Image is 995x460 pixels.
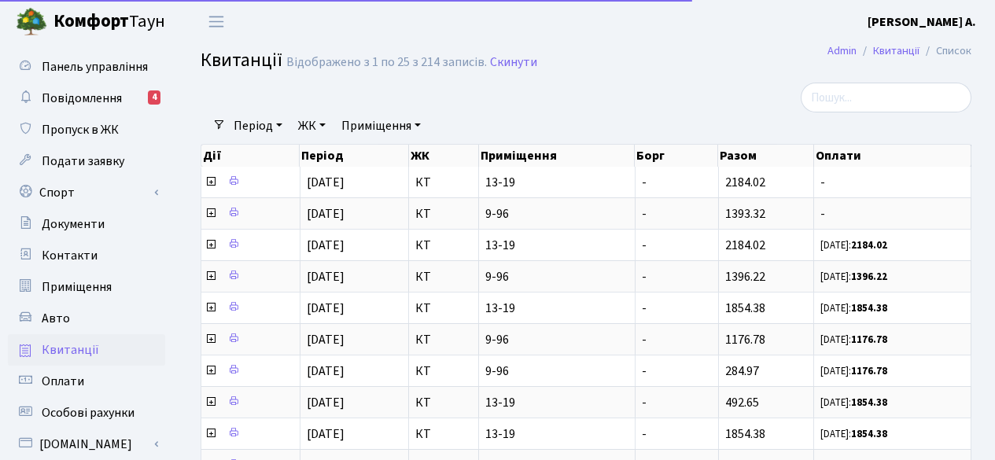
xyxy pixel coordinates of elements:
[485,333,628,346] span: 9-96
[42,247,98,264] span: Контакти
[307,394,345,411] span: [DATE]
[8,271,165,303] a: Приміщення
[286,55,487,70] div: Відображено з 1 по 25 з 214 записів.
[415,239,472,252] span: КТ
[307,205,345,223] span: [DATE]
[8,114,165,145] a: Пропуск в ЖК
[814,145,971,167] th: Оплати
[415,208,472,220] span: КТ
[307,237,345,254] span: [DATE]
[851,270,887,284] b: 1396.22
[873,42,919,59] a: Квитанції
[485,208,628,220] span: 9-96
[725,300,765,317] span: 1854.38
[820,208,964,220] span: -
[851,396,887,410] b: 1854.38
[8,83,165,114] a: Повідомлення4
[642,237,647,254] span: -
[725,425,765,443] span: 1854.38
[804,35,995,68] nav: breadcrumb
[8,51,165,83] a: Панель управління
[42,404,135,421] span: Особові рахунки
[42,278,112,296] span: Приміщення
[8,177,165,208] a: Спорт
[307,362,345,380] span: [DATE]
[201,145,300,167] th: Дії
[415,365,472,377] span: КТ
[725,394,759,411] span: 492.65
[8,429,165,460] a: [DOMAIN_NAME]
[335,112,427,139] a: Приміщення
[851,238,887,252] b: 2184.02
[642,362,647,380] span: -
[415,396,472,409] span: КТ
[868,13,976,31] a: [PERSON_NAME] А.
[485,176,628,189] span: 13-19
[8,303,165,334] a: Авто
[415,270,472,283] span: КТ
[42,58,148,75] span: Панель управління
[409,145,479,167] th: ЖК
[820,301,887,315] small: [DATE]:
[415,333,472,346] span: КТ
[851,301,887,315] b: 1854.38
[8,366,165,397] a: Оплати
[8,145,165,177] a: Подати заявку
[820,427,887,441] small: [DATE]:
[16,6,47,38] img: logo.png
[820,270,887,284] small: [DATE]:
[485,270,628,283] span: 9-96
[490,55,537,70] a: Скинути
[42,153,124,170] span: Подати заявку
[8,208,165,240] a: Документи
[485,302,628,315] span: 13-19
[485,239,628,252] span: 13-19
[42,310,70,327] span: Авто
[42,373,84,390] span: Оплати
[42,121,119,138] span: Пропуск в ЖК
[725,174,765,191] span: 2184.02
[919,42,971,60] li: Список
[851,427,887,441] b: 1854.38
[201,46,282,74] span: Квитанції
[820,238,887,252] small: [DATE]:
[415,428,472,440] span: КТ
[479,145,635,167] th: Приміщення
[197,9,236,35] button: Переключити навігацію
[307,331,345,348] span: [DATE]
[820,364,887,378] small: [DATE]:
[307,425,345,443] span: [DATE]
[642,268,647,285] span: -
[642,300,647,317] span: -
[42,215,105,233] span: Документи
[642,174,647,191] span: -
[725,237,765,254] span: 2184.02
[820,396,887,410] small: [DATE]:
[635,145,718,167] th: Борг
[642,425,647,443] span: -
[642,205,647,223] span: -
[42,341,99,359] span: Квитанції
[307,174,345,191] span: [DATE]
[8,334,165,366] a: Квитанції
[300,145,409,167] th: Період
[53,9,129,34] b: Комфорт
[415,176,472,189] span: КТ
[820,176,964,189] span: -
[485,396,628,409] span: 13-19
[820,333,887,347] small: [DATE]:
[851,333,887,347] b: 1176.78
[725,205,765,223] span: 1393.32
[8,240,165,271] a: Контакти
[8,397,165,429] a: Особові рахунки
[53,9,165,35] span: Таун
[851,364,887,378] b: 1176.78
[827,42,857,59] a: Admin
[307,300,345,317] span: [DATE]
[725,331,765,348] span: 1176.78
[725,268,765,285] span: 1396.22
[801,83,971,112] input: Пошук...
[718,145,814,167] th: Разом
[148,90,160,105] div: 4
